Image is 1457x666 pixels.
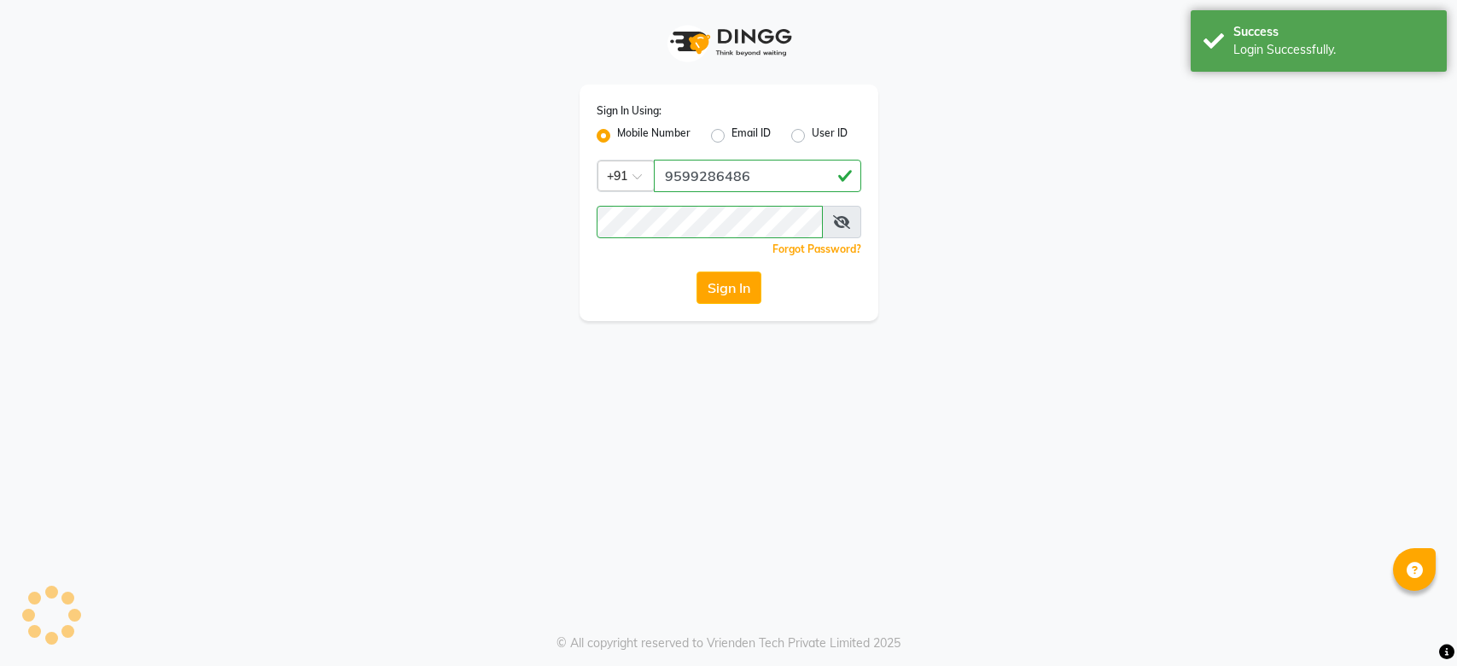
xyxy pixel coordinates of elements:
input: Username [597,206,823,238]
img: logo1.svg [661,17,797,67]
label: Mobile Number [617,126,691,146]
button: Sign In [696,272,761,304]
iframe: chat widget [1385,598,1440,649]
div: Login Successfully. [1233,41,1434,59]
a: Forgot Password? [772,242,861,255]
div: Success [1233,23,1434,41]
label: Email ID [731,126,771,146]
input: Username [654,160,861,192]
label: User ID [812,126,848,146]
label: Sign In Using: [597,103,661,119]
